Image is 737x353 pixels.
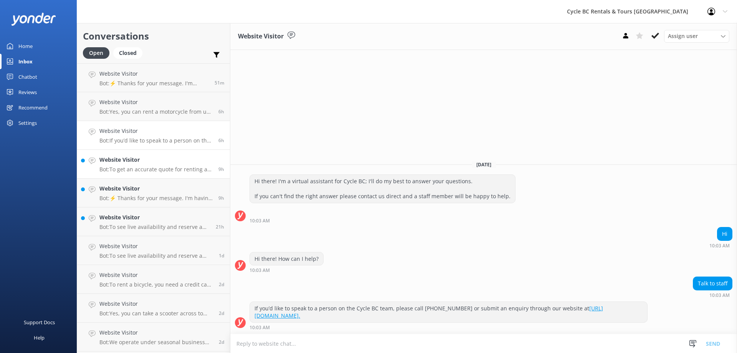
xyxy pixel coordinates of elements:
[18,69,37,85] div: Chatbot
[693,292,732,298] div: 10:03am 12-Aug-2025 (UTC -07:00) America/Tijuana
[83,47,109,59] div: Open
[77,63,230,92] a: Website VisitorBot:⚡ Thanks for your message. I'm having a difficult time finding the right answe...
[77,207,230,236] a: Website VisitorBot:To see live availability and reserve a motorcycle, please check out our websit...
[472,161,496,168] span: [DATE]
[99,328,213,337] h4: Website Visitor
[250,175,515,203] div: Hi there! I'm a virtual assistant for Cycle BC; I'll do my best to answer your questions. If you ...
[83,29,224,43] h2: Conversations
[18,115,37,131] div: Settings
[99,156,213,164] h4: Website Visitor
[99,70,209,78] h4: Website Visitor
[99,271,213,279] h4: Website Visitor
[709,244,730,248] strong: 10:03 AM
[709,293,730,298] strong: 10:03 AM
[99,127,213,135] h4: Website Visitor
[18,38,33,54] div: Home
[218,195,224,201] span: 06:50am 12-Aug-2025 (UTC -07:00) America/Tijuana
[250,325,648,330] div: 10:03am 12-Aug-2025 (UTC -07:00) America/Tijuana
[250,268,270,273] strong: 10:03 AM
[83,48,113,57] a: Open
[99,80,209,87] p: Bot: ⚡ Thanks for your message. I'm having a difficult time finding the right answer for you. Ple...
[18,54,33,69] div: Inbox
[250,218,516,223] div: 10:03am 12-Aug-2025 (UTC -07:00) America/Tijuana
[18,85,37,100] div: Reviews
[219,281,224,288] span: 03:44pm 10-Aug-2025 (UTC -07:00) America/Tijuana
[99,224,210,230] p: Bot: To see live availability and reserve a motorcycle, please check out our website at [URL][DOM...
[664,30,729,42] div: Assign User
[215,80,224,86] span: 03:26pm 12-Aug-2025 (UTC -07:00) America/Tijuana
[218,137,224,144] span: 10:03am 12-Aug-2025 (UTC -07:00) America/Tijuana
[99,300,213,308] h4: Website Visitor
[250,302,647,322] div: If you’d like to speak to a person on the Cycle BC team, please call [PHONE_NUMBER] or submit an ...
[77,236,230,265] a: Website VisitorBot:To see live availability and reserve a motorcycle, please check out our websit...
[99,166,213,173] p: Bot: To get an accurate quote for renting a BMW F 750 GS Low, including CDW and luggage, for your...
[250,267,324,273] div: 10:03am 12-Aug-2025 (UTC -07:00) America/Tijuana
[99,137,213,144] p: Bot: If you’d like to speak to a person on the Cycle BC team, please call [PHONE_NUMBER] or submi...
[219,252,224,259] span: 11:59am 11-Aug-2025 (UTC -07:00) America/Tijuana
[77,121,230,150] a: Website VisitorBot:If you’d like to speak to a person on the Cycle BC team, please call [PHONE_NU...
[99,184,213,193] h4: Website Visitor
[219,339,224,345] span: 08:43am 10-Aug-2025 (UTC -07:00) America/Tijuana
[113,47,142,59] div: Closed
[99,108,213,115] p: Bot: Yes, you can rent a motorcycle from us. For riders with restricted licenses, we limit the bi...
[254,305,603,320] a: [URL][DOMAIN_NAME].
[99,310,213,317] p: Bot: Yes, you can take a scooter across to [GEOGRAPHIC_DATA] on the ferry and return to [GEOGRAPH...
[250,219,270,223] strong: 10:03 AM
[99,213,210,222] h4: Website Visitor
[99,98,213,106] h4: Website Visitor
[238,31,284,41] h3: Website Visitor
[34,330,45,345] div: Help
[99,252,213,259] p: Bot: To see live availability and reserve a motorcycle, please check out our website at [URL][DOM...
[216,224,224,230] span: 07:04pm 11-Aug-2025 (UTC -07:00) America/Tijuana
[77,179,230,207] a: Website VisitorBot:⚡ Thanks for your message. I'm having a difficult time finding the right answe...
[250,252,323,265] div: Hi there! How can I help?
[77,265,230,294] a: Website VisitorBot:To rent a bicycle, you need a credit card and a piece of government-issued pho...
[717,227,732,240] div: Hi
[693,277,732,290] div: Talk to staff
[709,243,732,248] div: 10:03am 12-Aug-2025 (UTC -07:00) America/Tijuana
[77,323,230,351] a: Website VisitorBot:We operate under seasonal business hours, which vary throughout the year. Plea...
[99,242,213,250] h4: Website Visitor
[218,166,224,172] span: 07:17am 12-Aug-2025 (UTC -07:00) America/Tijuana
[77,294,230,323] a: Website VisitorBot:Yes, you can take a scooter across to [GEOGRAPHIC_DATA] on the ferry and retur...
[99,281,213,288] p: Bot: To rent a bicycle, you need a credit card and a piece of government-issued photo identificat...
[668,32,698,40] span: Assign user
[12,13,56,25] img: yonder-white-logo.png
[18,100,48,115] div: Recommend
[113,48,146,57] a: Closed
[250,325,270,330] strong: 10:03 AM
[99,339,213,346] p: Bot: We operate under seasonal business hours, which vary throughout the year. Please visit our C...
[24,315,55,330] div: Support Docs
[218,108,224,115] span: 10:08am 12-Aug-2025 (UTC -07:00) America/Tijuana
[99,195,213,202] p: Bot: ⚡ Thanks for your message. I'm having a difficult time finding the right answer for you. Ple...
[219,310,224,317] span: 03:03pm 10-Aug-2025 (UTC -07:00) America/Tijuana
[77,150,230,179] a: Website VisitorBot:To get an accurate quote for renting a BMW F 750 GS Low, including CDW and lug...
[77,92,230,121] a: Website VisitorBot:Yes, you can rent a motorcycle from us. For riders with restricted licenses, w...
